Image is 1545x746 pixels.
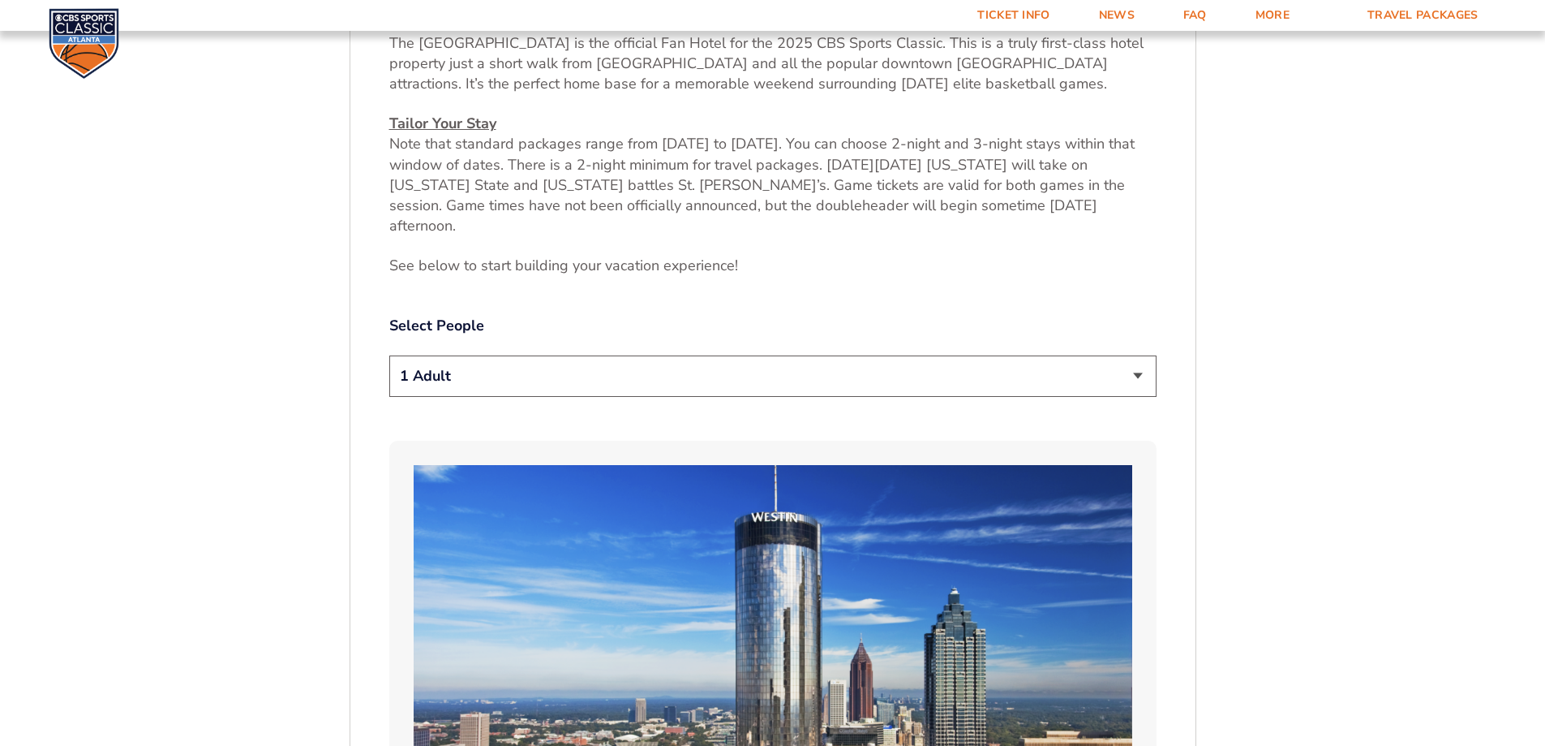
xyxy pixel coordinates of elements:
[389,114,496,133] u: Tailor Your Stay
[389,256,1157,276] p: See below to start building your vacation experience!
[49,8,119,79] img: CBS Sports Classic
[389,316,1157,336] label: Select People
[389,114,1157,236] p: Note that standard packages range from [DATE] to [DATE]. You can choose 2-night and 3-night stays...
[389,12,1157,94] p: The [GEOGRAPHIC_DATA] is the official Fan Hotel for the 2025 CBS Sports Classic. This is a truly ...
